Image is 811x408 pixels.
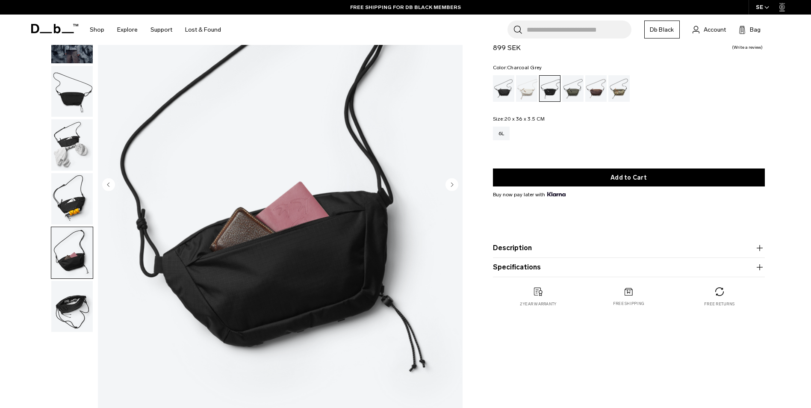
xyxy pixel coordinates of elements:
[613,301,644,307] p: Free shipping
[608,75,630,102] a: Db x Beyond Medals
[547,192,566,196] img: {"height" => 20, "alt" => "Klarna"}
[493,262,765,272] button: Specifications
[704,301,734,307] p: Free returns
[51,281,93,332] img: Roamer Pro Sling Bag 6L Charcoal Grey
[51,227,93,279] button: Roamer Pro Sling Bag 6L Charcoal Grey
[562,75,584,102] a: Forest Green
[51,65,93,118] button: Roamer Pro Sling Bag 6L Charcoal Grey
[539,75,560,102] a: Charcoal Grey
[493,65,542,70] legend: Color:
[504,116,545,122] span: 20 x 36 x 3.5 CM
[51,173,93,225] img: Roamer Pro Sling Bag 6L Charcoal Grey
[90,15,104,45] a: Shop
[493,169,765,186] button: Add to Cart
[493,243,765,253] button: Description
[350,3,461,11] a: FREE SHIPPING FOR DB BLACK MEMBERS
[493,127,510,140] a: 6L
[516,75,537,102] a: Oatmilk
[493,116,545,121] legend: Size:
[102,178,115,192] button: Previous slide
[150,15,172,45] a: Support
[507,65,542,71] span: Charcoal Grey
[732,45,763,50] a: Write a review
[739,24,761,35] button: Bag
[51,281,93,333] button: Roamer Pro Sling Bag 6L Charcoal Grey
[117,15,138,45] a: Explore
[83,15,227,45] nav: Main Navigation
[185,15,221,45] a: Lost & Found
[51,119,93,171] img: Roamer Pro Sling Bag 6L Charcoal Grey
[493,191,566,198] span: Buy now pay later with
[704,25,726,34] span: Account
[520,301,557,307] p: 2 year warranty
[51,66,93,117] img: Roamer Pro Sling Bag 6L Charcoal Grey
[51,173,93,225] button: Roamer Pro Sling Bag 6L Charcoal Grey
[693,24,726,35] a: Account
[750,25,761,34] span: Bag
[493,44,521,52] span: 899 SEK
[445,178,458,192] button: Next slide
[644,21,680,38] a: Db Black
[585,75,607,102] a: Homegrown with Lu
[51,227,93,278] img: Roamer Pro Sling Bag 6L Charcoal Grey
[493,75,514,102] a: Black Out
